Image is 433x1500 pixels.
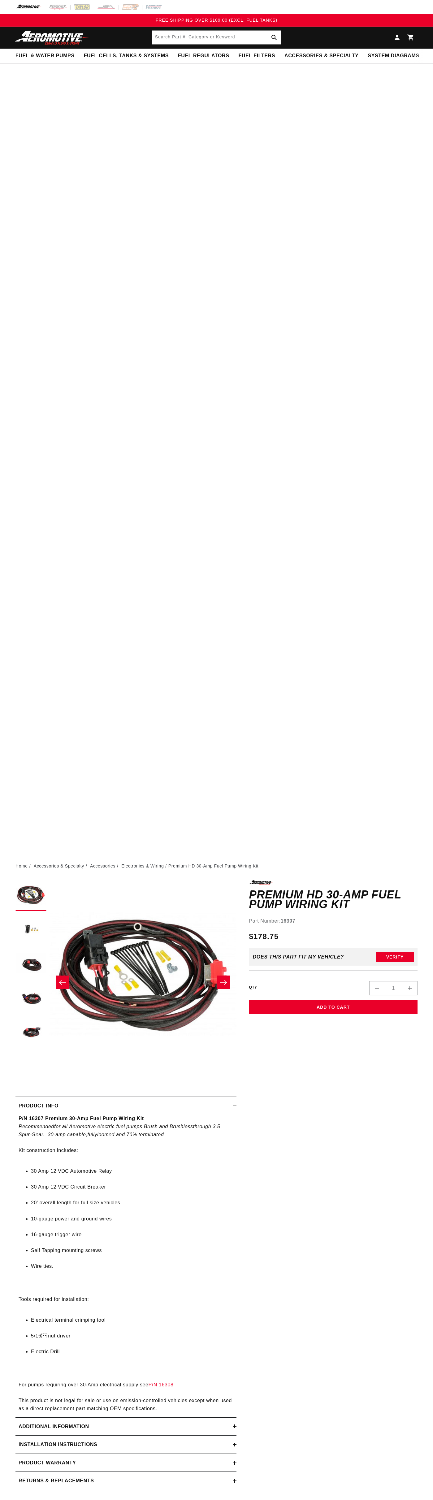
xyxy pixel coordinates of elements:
[234,49,280,63] summary: Fuel Filters
[31,1231,233,1239] li: 16-gauge trigger wire
[19,1477,94,1485] h2: Returns & replacements
[15,1454,236,1472] summary: Product warranty
[19,1423,89,1431] h2: Additional information
[217,976,230,989] button: Slide right
[31,1183,233,1191] li: 30 Amp 12 VDC Circuit Breaker
[31,1215,233,1223] li: 10-gauge power and ground wires
[31,1246,233,1254] li: Self Tapping mounting screws
[34,863,89,869] li: Accessories & Specialty
[249,985,257,990] label: QTY
[152,31,281,44] input: Search Part #, Category or Keyword
[15,53,75,59] span: Fuel & Water Pumps
[368,53,419,59] span: System Diagrams
[178,53,229,59] span: Fuel Regulators
[15,914,46,945] button: Load image 2 in gallery view
[15,982,46,1013] button: Load image 4 in gallery view
[79,49,173,63] summary: Fuel Cells, Tanks & Systems
[156,18,277,23] span: FREE SHIPPING OVER $109.00 (EXCL. FUEL TANKS)
[19,1441,97,1449] h2: Installation Instructions
[280,49,363,63] summary: Accessories & Specialty
[284,53,358,59] span: Accessories & Specialty
[15,863,418,869] nav: breadcrumbs
[173,49,234,63] summary: Fuel Regulators
[249,1000,418,1014] button: Add to Cart
[19,1102,58,1110] h2: Product Info
[281,918,296,924] strong: 16307
[84,53,169,59] span: Fuel Cells, Tanks & Systems
[15,1097,236,1115] summary: Product Info
[363,49,424,63] summary: System Diagrams
[249,917,418,925] div: Part Number:
[15,1418,236,1436] summary: Additional information
[54,1124,193,1129] em: for all Aeromotive electric fuel pumps Brush and Brushless
[238,53,275,59] span: Fuel Filters
[31,1167,233,1175] li: 30 Amp 12 VDC Automotive Relay
[149,1382,174,1387] a: P/N 16308
[267,31,281,44] button: Search Part #, Category or Keyword
[88,1132,97,1137] em: fully
[15,1436,236,1454] summary: Installation Instructions
[90,863,115,869] a: Accessories
[19,1459,76,1467] h2: Product warranty
[121,863,164,869] a: Electronics & Wiring
[31,1332,233,1340] li: 5/16 nut driver
[56,976,69,989] button: Slide left
[15,863,28,869] a: Home
[15,1115,236,1412] div: , Kit construction includes: Tools required for installation: For pumps requiring over 30-Amp ele...
[15,880,236,1084] media-gallery: Gallery Viewer
[31,1199,233,1207] li: 20' overall length for full size vehicles
[168,863,258,869] li: Premium HD 30-Amp Fuel Pump Wiring Kit
[15,880,46,911] button: Load image 1 in gallery view
[31,1316,233,1324] li: Electrical terminal crimping tool
[31,1348,233,1356] li: Electric Drill
[13,30,91,45] img: Aeromotive
[97,1132,164,1137] em: loomed and 70% terminated
[19,1124,54,1129] em: Recommended
[15,1472,236,1490] summary: Returns & replacements
[376,952,414,962] button: Verify
[19,1116,144,1121] strong: P/N 16307 Premium 30-Amp Fuel Pump Wiring Kit
[19,1124,220,1137] em: through 3.5 Spur-Gear. 30-amp capable
[249,890,418,909] h1: Premium HD 30-Amp Fuel Pump Wiring Kit
[15,948,46,979] button: Load image 3 in gallery view
[249,931,279,942] span: $178.75
[253,954,344,960] div: Does This part fit My vehicle?
[15,1016,46,1047] button: Load image 5 in gallery view
[31,1262,233,1270] li: Wire ties.
[11,49,79,63] summary: Fuel & Water Pumps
